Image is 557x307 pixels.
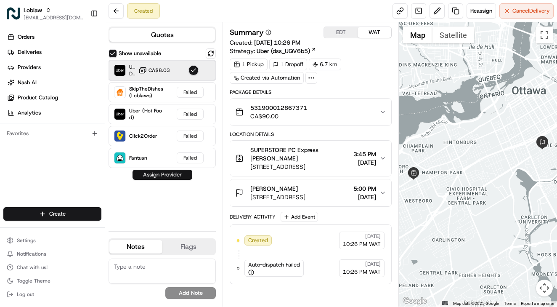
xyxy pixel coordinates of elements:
button: Chat with us! [3,262,101,273]
button: 531900012867371CA$90.00 [230,99,391,125]
span: [DATE] [353,158,376,167]
a: 📗Knowledge Base [5,119,68,134]
span: Map data ©2025 Google [453,301,499,306]
span: Nash AI [18,79,37,86]
span: SkipTheDishes (Loblaws) [129,85,163,99]
div: 📗 [8,123,15,130]
button: Assign Provider [133,170,192,180]
button: Create [3,207,101,221]
a: Deliveries [3,45,105,59]
button: Map camera controls [536,280,553,296]
button: Notifications [3,248,101,260]
span: Uber [GEOGRAPHIC_DATA] [129,64,135,70]
img: Nash [8,8,25,25]
div: Failed [177,131,204,141]
img: Google [401,296,429,307]
span: Dropoff ETA 1 day [129,70,135,77]
a: Created via Automation [230,72,304,84]
div: 1 Pickup [230,59,268,70]
span: Uber (Hot Food) [129,107,162,121]
span: [DATE] [365,233,381,240]
span: Created: [230,38,300,47]
span: [DATE] 10:26 PM [254,39,300,46]
span: Uber (dss_UQV6b5) [257,47,310,55]
a: Report a map error [521,301,554,306]
button: Show satellite imagery [432,27,474,43]
span: 3:45 PM [353,150,376,158]
p: Welcome 👋 [8,34,153,47]
div: Strategy: [230,47,316,55]
span: [STREET_ADDRESS] [250,193,305,201]
img: Uber Canada [114,65,125,76]
img: Fantuan [114,152,125,163]
img: Loblaw [7,7,20,20]
span: Knowledge Base [17,122,64,131]
a: Uber (dss_UQV6b5) [257,47,316,55]
span: Settings [17,237,36,244]
div: 💻 [71,123,78,130]
a: Product Catalog [3,91,105,104]
a: Analytics [3,106,105,120]
div: Delivery Activity [230,214,276,220]
span: [STREET_ADDRESS] [250,163,350,171]
span: [DATE] [365,261,381,267]
button: Notes [109,240,162,254]
a: Open this area in Google Maps (opens a new window) [401,296,429,307]
button: Keyboard shortcuts [442,301,448,305]
span: Log out [17,291,34,298]
span: Fantuan [129,155,147,161]
button: Quotes [109,28,215,42]
div: Package Details [230,89,392,96]
div: Favorites [3,127,101,140]
button: [EMAIL_ADDRESS][DOMAIN_NAME] [24,14,84,21]
a: Terms (opens in new tab) [504,301,516,306]
div: 6.7 km [309,59,341,70]
span: Created [248,237,268,244]
button: Start new chat [143,83,153,93]
a: Orders [3,30,105,44]
span: Cancel Delivery [512,7,550,15]
button: Reassign [467,3,496,19]
div: Location Details [230,131,392,138]
span: Auto-dispatch Failed [248,261,300,269]
span: SUPERSTORE PC Express [PERSON_NAME] [250,146,350,163]
span: Pylon [84,143,102,149]
a: 💻API Documentation [68,119,138,134]
span: 5:00 PM [353,184,376,193]
span: Click2Order [129,133,157,139]
span: [PERSON_NAME] [250,184,298,193]
span: [DATE] [353,193,376,201]
button: CancelDelivery [499,3,554,19]
div: Failed [177,87,204,98]
a: Powered byPylon [59,142,102,149]
button: Flags [162,240,215,254]
span: API Documentation [80,122,135,131]
div: Failed [177,152,204,163]
button: LoblawLoblaw[EMAIL_ADDRESS][DOMAIN_NAME] [3,3,87,24]
button: Toggle fullscreen view [536,27,553,43]
div: We're available if you need us! [29,89,106,96]
button: Show street map [403,27,432,43]
button: WAT [358,27,391,38]
span: Create [49,210,66,218]
span: Notifications [17,251,46,257]
span: 10:26 PM WAT [343,240,381,248]
button: Log out [3,288,101,300]
span: Chat with us! [17,264,48,271]
button: SUPERSTORE PC Express [PERSON_NAME][STREET_ADDRESS]3:45 PM[DATE] [230,141,391,176]
span: Providers [18,64,41,71]
span: Orders [18,33,34,41]
span: Toggle Theme [17,278,50,284]
a: Providers [3,61,105,74]
div: Failed [177,109,204,120]
span: CA$90.00 [250,112,307,120]
img: 1736555255976-a54dd68f-1ca7-489b-9aae-adbdc363a1c4 [8,80,24,96]
img: SkipTheDishes (Loblaws) [114,87,125,98]
span: Reassign [470,7,492,15]
span: Deliveries [18,48,42,56]
a: Nash AI [3,76,105,89]
span: CA$8.03 [149,67,170,74]
label: Show unavailable [119,50,161,57]
span: Analytics [18,109,41,117]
